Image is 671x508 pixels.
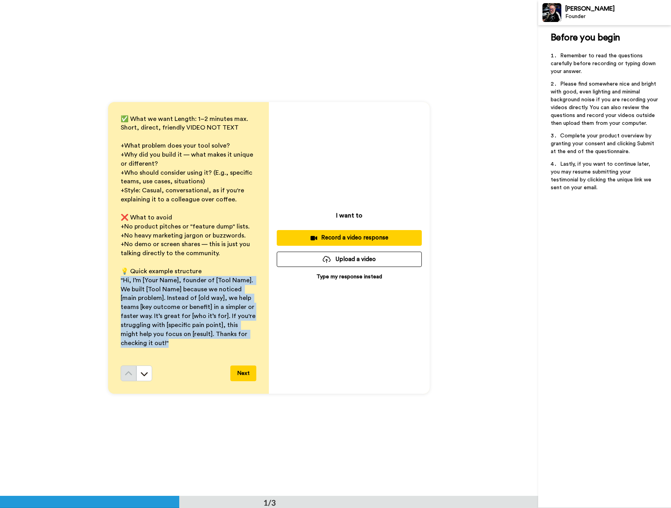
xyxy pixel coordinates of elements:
[551,53,657,74] span: Remember to read the questions carefully before recording or typing down your answer.
[121,223,250,230] span: +No product pitches or "feature dump" lists.
[565,13,671,20] div: Founder
[230,365,256,381] button: Next
[565,5,671,13] div: [PERSON_NAME]
[283,234,415,242] div: Record a video response
[551,133,656,154] span: Complete your product overview by granting your consent and clicking Submit at the end of the que...
[121,232,246,239] span: +No heavy marketing jargon or buzzwords.
[121,170,254,185] span: +Who should consider using it? (E.g., specific teams, use cases, situations)
[542,3,561,22] img: Profile Image
[121,152,255,167] span: +Why did you build it — what makes it unique or different?
[551,161,653,190] span: Lastly, if you want to continue later, you may resume submitting your testimonial by clicking the...
[121,268,202,274] span: 💡 Quick example structure
[316,273,382,281] p: Type my response instead
[336,211,362,220] p: I want to
[121,277,257,346] span: "Hi, I’m [Your Name], founder of [Tool Name]. We built [Tool Name] because we noticed [main probl...
[551,81,660,126] span: Please find somewhere nice and bright with good, even lighting and minimal background noise if yo...
[121,241,252,256] span: +No demo or screen shares — this is just you talking directly to the community.
[551,33,620,42] span: Before you begin
[121,214,172,221] span: ❌ What to avoid
[121,143,230,149] span: +What problem does your tool solve?
[277,230,422,245] button: Record a video response
[121,116,250,131] span: ✅ What we want Length: 1–2 minutes max. Short, direct, friendly VIDEO NOT TEXT
[277,252,422,267] button: Upload a video
[121,187,246,203] span: +Style: Casual, conversational, as if you're explaining it to a colleague over coffee.
[251,497,289,508] div: 1/3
